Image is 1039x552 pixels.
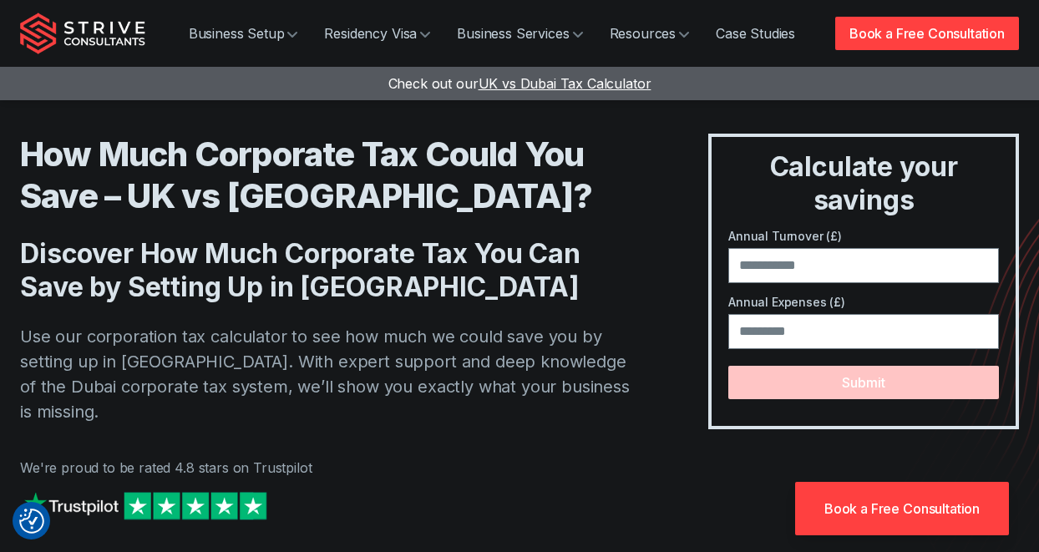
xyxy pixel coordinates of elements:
a: Book a Free Consultation [835,17,1019,50]
a: Business Services [443,17,596,50]
a: Resources [596,17,703,50]
img: Strive Consultants [20,13,145,54]
label: Annual Expenses (£) [728,293,999,311]
h1: How Much Corporate Tax Could You Save – UK vs [GEOGRAPHIC_DATA]? [20,134,641,217]
p: Use our corporation tax calculator to see how much we could save you by setting up in [GEOGRAPHIC... [20,324,641,424]
img: Revisit consent button [19,509,44,534]
label: Annual Turnover (£) [728,227,999,245]
a: Book a Free Consultation [795,482,1009,535]
img: Strive on Trustpilot [20,488,271,524]
button: Submit [728,366,999,399]
a: Check out ourUK vs Dubai Tax Calculator [388,75,651,92]
button: Consent Preferences [19,509,44,534]
a: Business Setup [175,17,312,50]
p: We're proud to be rated 4.8 stars on Trustpilot [20,458,641,478]
h3: Calculate your savings [718,150,1009,217]
span: UK vs Dubai Tax Calculator [479,75,651,92]
h2: Discover How Much Corporate Tax You Can Save by Setting Up in [GEOGRAPHIC_DATA] [20,237,641,304]
a: Case Studies [702,17,808,50]
a: Residency Visa [311,17,443,50]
